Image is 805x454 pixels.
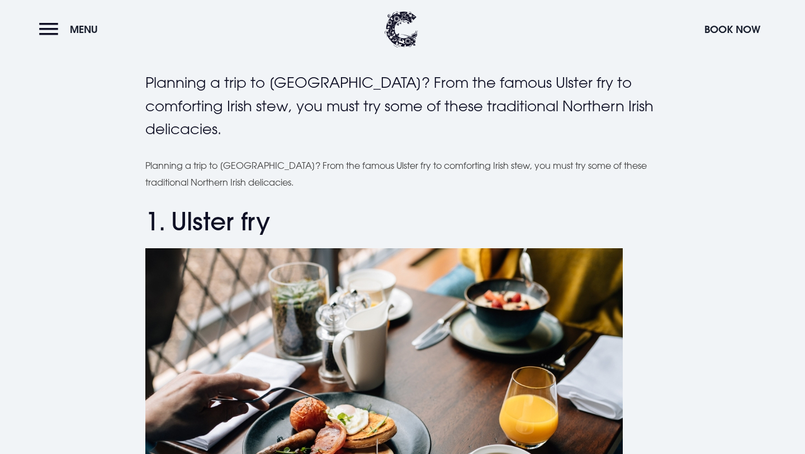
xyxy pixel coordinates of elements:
button: Menu [39,17,103,41]
p: Planning a trip to [GEOGRAPHIC_DATA]? From the famous Ulster fry to comforting Irish stew, you mu... [145,157,660,191]
button: Book Now [699,17,766,41]
span: Menu [70,23,98,36]
p: Planning a trip to [GEOGRAPHIC_DATA]? From the famous Ulster fry to comforting Irish stew, you mu... [145,71,660,141]
h2: 1. Ulster fry [145,207,660,237]
img: Clandeboye Lodge [385,11,418,48]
